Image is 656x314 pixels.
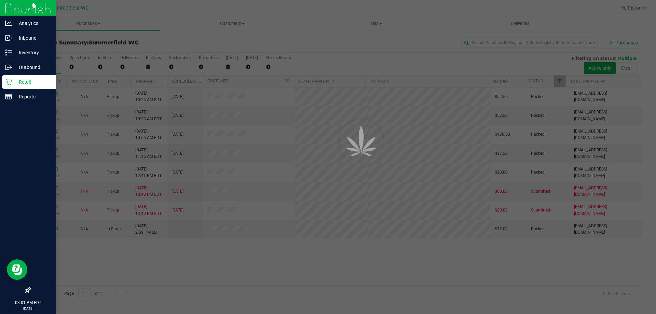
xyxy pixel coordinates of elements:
[3,306,53,311] p: [DATE]
[12,49,53,57] p: Inventory
[12,63,53,71] p: Outbound
[12,34,53,42] p: Inbound
[7,259,27,280] iframe: Resource center
[12,19,53,27] p: Analytics
[5,79,12,85] inline-svg: Retail
[5,35,12,41] inline-svg: Inbound
[5,49,12,56] inline-svg: Inventory
[5,64,12,71] inline-svg: Outbound
[5,20,12,27] inline-svg: Analytics
[3,300,53,306] p: 03:01 PM EDT
[5,93,12,100] inline-svg: Reports
[12,93,53,101] p: Reports
[12,78,53,86] p: Retail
